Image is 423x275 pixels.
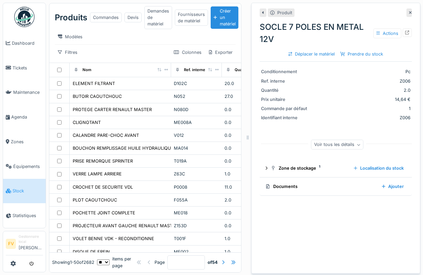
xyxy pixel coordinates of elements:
[311,140,363,150] div: Voir tous les détails
[12,40,43,46] span: Dashboard
[225,223,270,229] div: 0.0
[314,87,410,93] div: 2.0
[3,154,46,179] a: Équipements
[261,114,312,121] div: Identifiant interne
[174,158,219,164] div: T019A
[3,80,46,105] a: Maintenance
[225,119,270,126] div: 0.0
[261,105,312,112] div: Commande par défaut
[73,184,133,190] div: CROCHET DE SECURITE VDL
[174,132,219,139] div: V012
[225,197,270,203] div: 2.0
[73,197,117,203] div: PLOT CAOUTCHOUC
[73,93,122,100] div: BUTOIR CAOUTCHOUC
[13,163,43,170] span: Équipements
[261,87,312,93] div: Quantité
[73,235,154,242] div: VOLET BENNE VDK - RECONDITIONNE
[97,256,134,269] div: items per page
[174,171,219,177] div: Z63C
[3,179,46,204] a: Stock
[90,13,122,22] div: Commandes
[261,96,312,103] div: Prix unitaire
[13,188,43,194] span: Stock
[225,145,270,151] div: 0.0
[314,114,410,121] div: Z006
[286,49,337,59] div: Déplacer le matériel
[3,129,46,154] a: Zones
[19,234,43,254] li: [PERSON_NAME]
[277,9,292,16] div: Produit
[174,223,219,229] div: Z153D
[314,78,410,84] div: Z006
[261,68,312,75] div: Conditionnement
[73,132,139,139] div: CALANDRE PARE-CHOC AVANT
[211,6,238,29] div: Créer un matériel
[314,68,410,75] div: Pc
[19,234,43,245] div: Gestionnaire local
[13,212,43,219] span: Statistiques
[73,210,135,216] div: POCHETTE JOINT COMPLETE
[206,47,236,57] div: Exporter
[3,105,46,129] a: Agenda
[174,145,219,151] div: MA014
[11,114,43,120] span: Agenda
[260,21,412,45] div: SOCLE 7 POLES EN METAL 12V
[73,145,207,151] div: BOUCHON REMPLISSAGE HUILE HYDRAULIQUE MANITOU 3219
[171,47,205,57] div: Colonnes
[262,180,409,193] summary: DocumentsAjouter
[225,106,270,113] div: 0.0
[144,6,172,29] div: Demandes de matériel
[73,171,122,177] div: VERRE LAMPE ARRIERE
[52,259,94,266] div: Showing 1 - 50 of 2682
[174,249,219,255] div: ME002
[124,13,142,22] div: Devis
[6,239,16,249] li: FV
[262,162,409,174] summary: Zone de stockage1Localisation du stock
[14,7,34,27] img: Badge_color-CXgf-gQk.svg
[351,164,406,173] div: Localisation du stock
[314,96,410,103] div: 14,64 €
[225,132,270,139] div: 0.0
[225,210,270,216] div: 0.0
[174,210,219,216] div: ME018
[174,80,219,87] div: D102C
[174,119,219,126] div: ME008A
[175,9,208,26] div: Fournisseurs de matériel
[225,235,270,242] div: 1.0
[3,56,46,80] a: Tickets
[6,234,43,255] a: FV Gestionnaire local[PERSON_NAME]
[174,235,219,242] div: T001F
[55,9,87,26] div: Produits
[261,78,312,84] div: Ref. interne
[155,259,165,266] div: Page
[3,203,46,228] a: Statistiques
[235,67,251,73] div: Quantité
[55,32,86,42] div: Modèles
[13,89,43,96] span: Maintenance
[373,28,401,38] div: Actions
[11,139,43,145] span: Zones
[184,67,205,73] div: Ref. interne
[225,80,270,87] div: 20.0
[337,49,386,59] div: Prendre du stock
[225,158,270,164] div: 0.0
[13,65,43,71] span: Tickets
[174,106,219,113] div: N080D
[73,223,178,229] div: PROJECTEUR AVANT GAUCHE RENAULT MASTER
[225,93,270,100] div: 27.0
[379,182,406,191] div: Ajouter
[225,184,270,190] div: 11.0
[174,93,219,100] div: N052
[225,249,270,255] div: 1.0
[83,67,91,73] div: Nom
[73,119,101,126] div: CLIGNOTANT
[314,105,410,112] div: 1
[225,171,270,177] div: 1.0
[73,106,152,113] div: PROTEGE CARTER RENAULT MASTER
[174,197,219,203] div: F055A
[55,47,80,57] div: Filtres
[265,183,376,190] div: Documents
[73,249,110,255] div: DISQUE DE FREIN
[174,184,219,190] div: P0008
[208,259,218,266] strong: of 54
